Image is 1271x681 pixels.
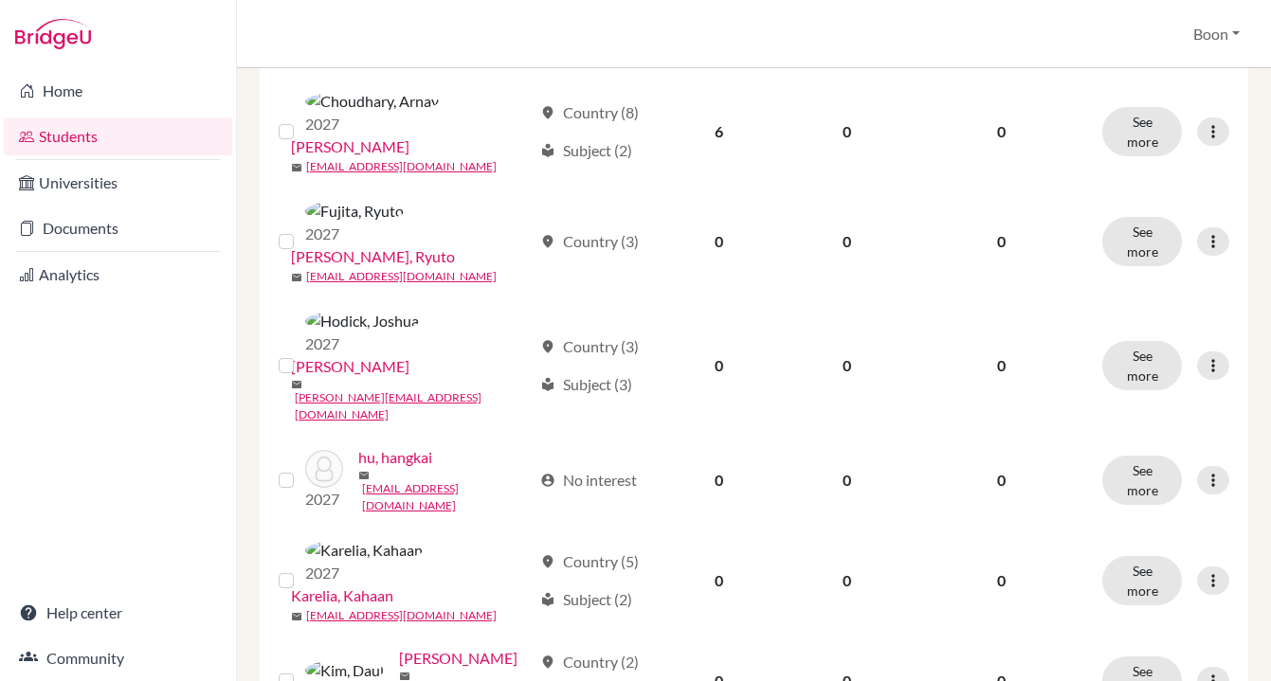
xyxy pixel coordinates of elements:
[305,488,343,511] p: 2027
[923,230,1080,253] p: 0
[540,550,639,573] div: Country (5)
[540,651,639,673] div: Country (2)
[291,135,409,158] a: [PERSON_NAME]
[923,120,1080,143] p: 0
[4,256,232,294] a: Analytics
[306,158,497,175] a: [EMAIL_ADDRESS][DOMAIN_NAME]
[1185,16,1248,52] button: Boon
[305,223,404,245] p: 2027
[781,187,912,296] td: 0
[540,105,555,120] span: location_on
[1102,107,1182,156] button: See more
[540,101,639,124] div: Country (8)
[1102,456,1182,505] button: See more
[4,209,232,247] a: Documents
[358,470,370,481] span: mail
[540,473,555,488] span: account_circle
[781,296,912,435] td: 0
[305,310,419,332] img: Hodick, Joshua
[657,296,781,435] td: 0
[4,639,232,677] a: Community
[540,654,555,670] span: location_on
[305,90,439,113] img: Choudhary, Arnav
[657,77,781,187] td: 6
[291,162,302,173] span: mail
[1102,556,1182,605] button: See more
[540,554,555,569] span: location_on
[291,355,409,378] a: [PERSON_NAME]
[540,339,555,354] span: location_on
[540,469,637,492] div: No interest
[923,469,1080,492] p: 0
[540,588,632,611] div: Subject (2)
[540,377,555,392] span: local_library
[923,354,1080,377] p: 0
[15,19,91,49] img: Bridge-U
[1102,217,1182,266] button: See more
[540,335,639,358] div: Country (3)
[291,245,455,268] a: [PERSON_NAME], Ryuto
[305,539,423,562] img: Karelia, Kahaan
[781,435,912,526] td: 0
[4,117,232,155] a: Students
[305,562,423,584] p: 2027
[923,569,1080,592] p: 0
[362,480,532,514] a: [EMAIL_ADDRESS][DOMAIN_NAME]
[295,389,532,423] a: [PERSON_NAME][EMAIL_ADDRESS][DOMAIN_NAME]
[4,72,232,110] a: Home
[305,200,404,223] img: Fujita, Ryuto
[305,450,343,488] img: hu, hangkai
[291,611,302,622] span: mail
[306,268,497,285] a: [EMAIL_ADDRESS][DOMAIN_NAME]
[4,594,232,632] a: Help center
[291,584,393,607] a: Karelia, Kahaan
[540,373,632,396] div: Subject (3)
[306,607,497,624] a: [EMAIL_ADDRESS][DOMAIN_NAME]
[781,77,912,187] td: 0
[358,446,432,469] a: hu, hangkai
[305,113,439,135] p: 2027
[399,647,517,670] a: [PERSON_NAME]
[540,234,555,249] span: location_on
[540,592,555,607] span: local_library
[657,435,781,526] td: 0
[1102,341,1182,390] button: See more
[781,526,912,636] td: 0
[291,379,302,390] span: mail
[291,272,302,283] span: mail
[305,332,419,355] p: 2027
[540,139,632,162] div: Subject (2)
[4,164,232,202] a: Universities
[657,526,781,636] td: 0
[540,143,555,158] span: local_library
[657,187,781,296] td: 0
[540,230,639,253] div: Country (3)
